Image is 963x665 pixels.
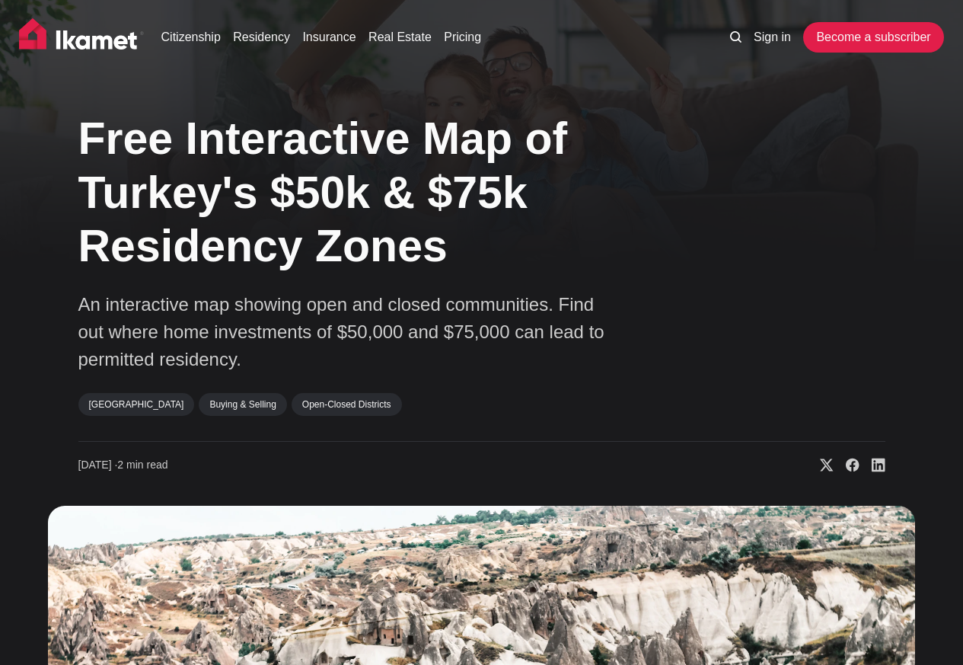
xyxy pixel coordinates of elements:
a: Pricing [444,28,481,46]
a: [GEOGRAPHIC_DATA] [78,393,195,416]
a: Real Estate [368,28,432,46]
a: Share on Facebook [834,458,859,473]
span: [DATE] ∙ [78,459,118,471]
a: Become a subscriber [803,22,943,53]
h1: Free Interactive Map of Turkey's $50k & $75k Residency Zones [78,112,687,273]
img: Ikamet home [19,18,144,56]
a: Sign in [754,28,791,46]
a: Open-Closed Districts [292,393,402,416]
a: Citizenship [161,28,221,46]
a: Buying & Selling [199,393,286,416]
a: Share on X [808,458,834,473]
time: 2 min read [78,458,168,473]
a: Share on Linkedin [859,458,885,473]
a: Insurance [302,28,356,46]
p: An interactive map showing open and closed communities. Find out where home investments of $50,00... [78,291,611,373]
a: Residency [233,28,290,46]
